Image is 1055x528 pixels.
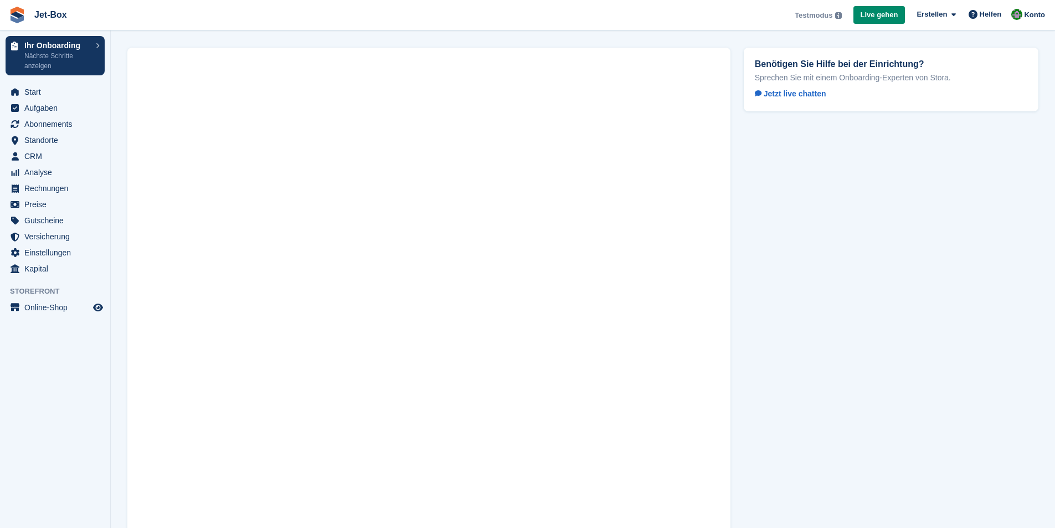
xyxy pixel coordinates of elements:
span: CRM [24,148,91,164]
p: Nächste Schritte anzeigen [24,51,90,71]
span: Erstellen [917,9,947,20]
span: Gutscheine [24,213,91,228]
a: menu [6,165,105,180]
span: Storefront [10,286,110,297]
a: menu [6,261,105,276]
a: menu [6,148,105,164]
a: Vorschau-Shop [91,301,105,314]
span: Helfen [980,9,1002,20]
a: menu [6,132,105,148]
span: Start [24,84,91,100]
a: menu [6,181,105,196]
span: Preise [24,197,91,212]
a: menu [6,116,105,132]
img: icon-info-grey-7440780725fd019a000dd9b08b2336e03edf1995a4989e88bcd33f0948082b44.svg [835,12,842,19]
p: Sprechen Sie mit einem Onboarding-Experten von Stora. [755,73,1027,83]
h2: Benötigen Sie Hilfe bei der Einrichtung? [755,59,1027,69]
a: Speisekarte [6,300,105,315]
span: Testmodus [795,10,832,21]
a: menu [6,100,105,116]
span: Jetzt live chatten [755,89,826,98]
a: menu [6,197,105,212]
span: Konto [1024,9,1045,20]
a: menu [6,245,105,260]
a: Live gehen [853,6,905,24]
span: Online-Shop [24,300,91,315]
p: Ihr Onboarding [24,42,90,49]
a: Jetzt live chatten [755,87,835,100]
span: Einstellungen [24,245,91,260]
span: Analyse [24,165,91,180]
span: Live gehen [861,9,898,20]
img: stora-icon-8386f47178a22dfd0bd8f6a31ec36ba5ce8667c1dd55bd0f319d3a0aa187defe.svg [9,7,25,23]
img: Silvana Höh [1011,9,1022,20]
a: menu [6,84,105,100]
span: Aufgaben [24,100,91,116]
a: menu [6,213,105,228]
a: Ihr Onboarding Nächste Schritte anzeigen [6,36,105,75]
a: Jet-Box [30,6,71,24]
span: Kapital [24,261,91,276]
span: Standorte [24,132,91,148]
a: menu [6,229,105,244]
span: Abonnements [24,116,91,132]
span: Versicherung [24,229,91,244]
span: Rechnungen [24,181,91,196]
